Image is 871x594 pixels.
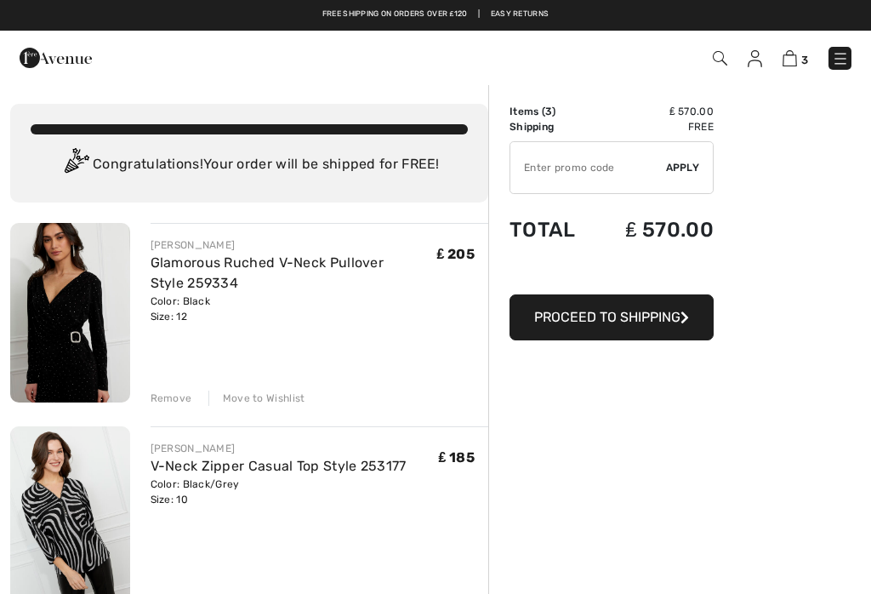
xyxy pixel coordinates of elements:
[832,50,849,67] img: Menu
[151,441,407,456] div: [PERSON_NAME]
[666,160,700,175] span: Apply
[597,104,714,119] td: ₤ 570.00
[478,9,480,20] span: |
[510,142,666,193] input: Promo code
[151,237,437,253] div: [PERSON_NAME]
[597,119,714,134] td: Free
[510,104,597,119] td: Items ( )
[510,294,714,340] button: Proceed to Shipping
[31,148,468,182] div: Congratulations! Your order will be shipped for FREE!
[783,48,808,68] a: 3
[151,294,437,324] div: Color: Black Size: 12
[20,41,92,75] img: 1ère Avenue
[534,309,680,325] span: Proceed to Shipping
[748,50,762,67] img: My Info
[10,223,130,403] img: Glamorous Ruched V-Neck Pullover Style 259334
[801,54,808,66] span: 3
[439,449,475,465] span: ₤ 185
[151,477,407,507] div: Color: Black/Grey Size: 10
[151,458,407,474] a: V-Neck Zipper Casual Top Style 253177
[510,201,597,259] td: Total
[783,50,797,66] img: Shopping Bag
[59,148,93,182] img: Congratulation2.svg
[437,246,475,262] span: ₤ 205
[208,391,305,406] div: Move to Wishlist
[713,51,727,66] img: Search
[491,9,549,20] a: Easy Returns
[151,254,384,291] a: Glamorous Ruched V-Neck Pullover Style 259334
[20,49,92,65] a: 1ère Avenue
[597,201,714,259] td: ₤ 570.00
[545,106,552,117] span: 3
[510,259,714,288] iframe: PayPal
[151,391,192,406] div: Remove
[510,119,597,134] td: Shipping
[322,9,468,20] a: Free shipping on orders over ₤120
